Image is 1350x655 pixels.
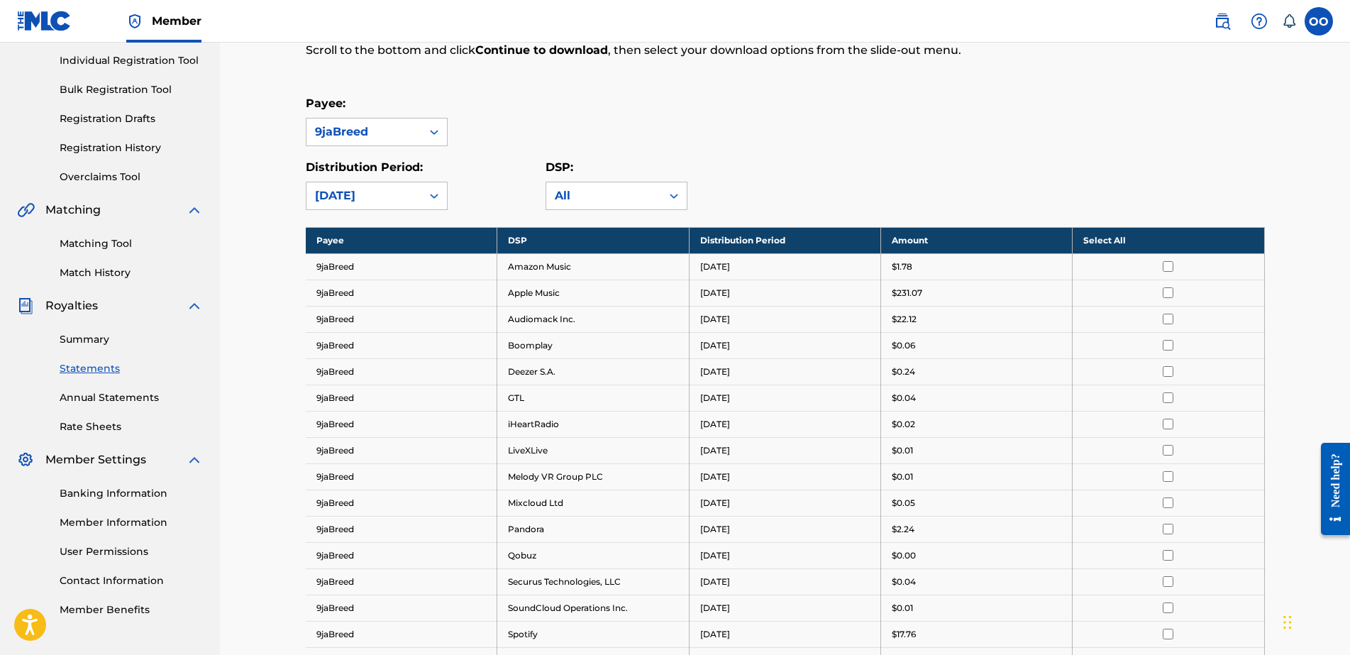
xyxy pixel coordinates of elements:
img: Top Rightsholder [126,13,143,30]
p: $0.04 [892,392,916,404]
td: 9jaBreed [306,516,497,542]
img: expand [186,202,203,219]
td: Pandora [497,516,689,542]
a: Annual Statements [60,390,203,405]
span: Member [152,13,201,29]
p: $0.24 [892,365,915,378]
img: Matching [17,202,35,219]
td: 9jaBreed [306,463,497,490]
th: Payee [306,227,497,253]
a: Registration History [60,141,203,155]
a: Bulk Registration Tool [60,82,203,97]
td: [DATE] [689,358,880,385]
div: 9jaBreed [315,123,413,141]
td: 9jaBreed [306,332,497,358]
label: Payee: [306,97,345,110]
p: $0.01 [892,444,913,457]
td: [DATE] [689,411,880,437]
th: Distribution Period [689,227,880,253]
td: 9jaBreed [306,385,497,411]
td: Qobuz [497,542,689,568]
img: MLC Logo [17,11,72,31]
strong: Continue to download [475,43,608,57]
a: Overclaims Tool [60,170,203,185]
a: Individual Registration Tool [60,53,203,68]
img: Royalties [17,297,34,314]
p: $0.01 [892,470,913,483]
td: [DATE] [689,332,880,358]
span: Member Settings [45,451,146,468]
iframe: Resource Center [1310,432,1350,546]
div: Help [1245,7,1273,35]
p: $22.12 [892,313,917,326]
a: Statements [60,361,203,376]
img: search [1214,13,1231,30]
td: [DATE] [689,595,880,621]
td: Spotify [497,621,689,647]
th: Amount [880,227,1072,253]
span: Matching [45,202,101,219]
td: [DATE] [689,280,880,306]
td: Boomplay [497,332,689,358]
a: Member Benefits [60,602,203,617]
td: Mixcloud Ltd [497,490,689,516]
iframe: Chat Widget [1279,587,1350,655]
td: 9jaBreed [306,280,497,306]
p: $0.06 [892,339,915,352]
a: Contact Information [60,573,203,588]
img: expand [186,297,203,314]
p: $0.05 [892,497,915,510]
td: GTL [497,385,689,411]
a: Registration Drafts [60,111,203,126]
p: $1.78 [892,260,912,273]
td: 9jaBreed [306,595,497,621]
td: 9jaBreed [306,306,497,332]
td: [DATE] [689,621,880,647]
td: [DATE] [689,306,880,332]
td: 9jaBreed [306,490,497,516]
p: $0.02 [892,418,915,431]
td: 9jaBreed [306,253,497,280]
a: Match History [60,265,203,280]
td: 9jaBreed [306,411,497,437]
div: Drag [1283,601,1292,644]
div: [DATE] [315,187,413,204]
p: $0.04 [892,576,916,588]
td: Apple Music [497,280,689,306]
td: [DATE] [689,463,880,490]
img: Member Settings [17,451,34,468]
div: User Menu [1305,7,1333,35]
a: Rate Sheets [60,419,203,434]
p: $17.76 [892,628,916,641]
a: User Permissions [60,544,203,559]
td: [DATE] [689,490,880,516]
td: 9jaBreed [306,568,497,595]
td: [DATE] [689,542,880,568]
td: 9jaBreed [306,358,497,385]
td: 9jaBreed [306,437,497,463]
th: Select All [1073,227,1264,253]
td: Deezer S.A. [497,358,689,385]
div: Notifications [1282,14,1296,28]
p: $2.24 [892,523,914,536]
td: 9jaBreed [306,621,497,647]
th: DSP [497,227,689,253]
p: $0.00 [892,549,916,562]
a: Summary [60,332,203,347]
td: [DATE] [689,385,880,411]
img: help [1251,13,1268,30]
a: Matching Tool [60,236,203,251]
a: Member Information [60,515,203,530]
td: [DATE] [689,437,880,463]
span: Royalties [45,297,98,314]
a: Banking Information [60,486,203,501]
td: [DATE] [689,568,880,595]
td: SoundCloud Operations Inc. [497,595,689,621]
td: iHeartRadio [497,411,689,437]
td: Audiomack Inc. [497,306,689,332]
p: Scroll to the bottom and click , then select your download options from the slide-out menu. [306,42,1044,59]
label: DSP: [546,160,573,174]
